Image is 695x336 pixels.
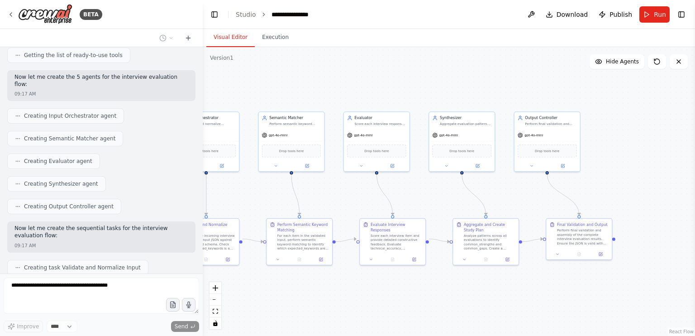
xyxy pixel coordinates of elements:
nav: breadcrumb [236,10,316,19]
button: No output available [195,256,218,263]
div: Aggregate and Create Study Plan [464,222,515,233]
div: Version 1 [210,54,233,62]
button: Open in side panel [312,256,330,263]
div: Validate and Normalize InputValidate the incoming interview evaluation input JSON against the req... [173,218,239,265]
div: Final Validation and Output [557,222,608,227]
button: No output available [381,256,404,263]
a: React Flow attribution [669,329,694,334]
span: gpt-4o-mini [524,133,543,137]
span: Creating Output Controller agent [24,203,114,210]
span: Publish [609,10,632,19]
div: Validate and normalize incoming interview evaluation input data to ensure it meets schema require... [184,122,236,126]
span: Creating Input Orchestrator agent [24,112,116,120]
p: Now let me create the 5 agents for the interview evaluation flow: [14,74,188,88]
div: Evaluate Interview ResponsesScore each interview item and provide detailed constructive feedback.... [359,218,426,265]
div: Analyze patterns across all evaluations to identify common_strengths and common_gaps. Create a pr... [464,234,515,251]
button: Execution [255,28,296,47]
button: Click to speak your automation idea [182,298,195,312]
div: Synthesizer [440,115,491,121]
span: Send [175,323,188,330]
button: Send [171,321,199,332]
button: Open in side panel [591,251,609,257]
button: Open in side panel [462,163,493,169]
span: Drop tools here [450,149,474,154]
button: Hide Agents [590,54,644,69]
div: Input Orchestrator [184,115,236,121]
g: Edge from b6b37d5d-48b8-4fea-91b5-8b9bd732c2dd to cb98c303-3387-4451-90af-bb03b3daab61 [336,236,356,245]
button: Start a new chat [181,33,195,43]
button: Open in side panel [292,163,322,169]
p: Now let me create the sequential tasks for the interview evaluation flow: [14,225,188,239]
span: Drop tools here [364,149,389,154]
div: Validate the incoming interview evaluation input JSON against the required schema. Check that exp... [184,234,236,251]
div: 09:17 AM [14,91,36,97]
div: 09:17 AM [14,242,36,249]
div: Semantic MatcherPerform semantic keyword matching between expected keywords and user responses in... [258,111,324,172]
span: Drop tools here [279,149,304,154]
span: gpt-4o-mini [354,133,372,137]
div: Perform Semantic Keyword Matching [277,222,329,233]
button: Open in side panel [377,163,408,169]
button: Switch to previous chat [156,33,177,43]
div: Score each interview item and provide detailed constructive feedback. Evaluate technical_accuracy... [371,234,422,251]
g: Edge from cb98c303-3387-4451-90af-bb03b3daab61 to 69469e1a-febc-40e4-b8b7-3a1daf6c5b57 [429,236,449,245]
button: fit view [209,306,221,317]
img: Logo [18,4,72,24]
div: Evaluate Interview Responses [371,222,422,233]
button: No output available [568,251,590,257]
div: React Flow controls [209,282,221,329]
button: zoom out [209,294,221,306]
button: Show right sidebar [675,8,688,21]
div: Aggregate evaluation patterns across all interview items to identify common strengths and gaps, t... [440,122,491,126]
div: BETA [80,9,102,20]
div: Output ControllerPerform final validation and assembly of the complete interview evaluation resul... [514,111,581,172]
g: Edge from 67ab8ba9-152e-4030-9784-3a4e81cfba9e to b6b37d5d-48b8-4fea-91b5-8b9bd732c2dd [243,236,263,245]
div: EvaluatorScore each interview response item and provide detailed constructive feedback based on t... [343,111,410,172]
span: Improve [17,323,39,330]
g: Edge from 4221213d-1398-4222-94a6-518ae2b28878 to b6b37d5d-48b8-4fea-91b5-8b9bd732c2dd [289,174,302,215]
div: Semantic Matcher [269,115,321,121]
button: No output available [288,256,311,263]
span: Creating Evaluator agent [24,158,92,165]
button: Open in side panel [207,163,237,169]
div: Score each interview response item and provide detailed constructive feedback based on technical ... [355,122,406,126]
button: Visual Editor [206,28,255,47]
span: Creating task Validate and Normalize Input [24,264,141,271]
button: Open in side panel [547,163,578,169]
button: zoom in [209,282,221,294]
span: Download [557,10,588,19]
span: gpt-4o-mini [269,133,287,137]
div: Perform final validation and assembly of the complete interview evaluation results. Ensure the JS... [557,228,609,245]
g: Edge from 78b7e6c4-f8a0-4f27-b125-904f6afa5d6b to 69469e1a-febc-40e4-b8b7-3a1daf6c5b57 [459,174,489,215]
button: Open in side panel [405,256,423,263]
span: Drop tools here [194,149,218,154]
div: SynthesizerAggregate evaluation patterns across all interview items to identify common strengths ... [428,111,495,172]
button: Run [639,6,670,23]
div: Perform semantic keyword matching between expected keywords and user responses in interview evalu... [269,122,321,126]
a: Studio [236,11,256,18]
g: Edge from 6007b424-f7c0-4934-8b99-203e779198d2 to d2d3635d-25de-4ede-9797-9a86dd8f0ef3 [544,174,581,215]
span: Getting the list of ready-to-use tools [24,52,123,59]
div: Validate and Normalize Input [184,222,236,233]
div: For each item in the validated input, perform semantic keyword matching to identify which expecte... [277,234,329,251]
button: Improve [4,321,43,332]
div: Final Validation and OutputPerform final validation and assembly of the complete interview evalua... [546,218,612,260]
span: gpt-4o-mini [439,133,458,137]
g: Edge from 0db54645-d5f2-4fe8-b607-ae277d83843b to 67ab8ba9-152e-4030-9784-3a4e81cfba9e [204,174,209,215]
div: Perform final validation and assembly of the complete interview evaluation results. Ensure the fi... [525,122,576,126]
span: Run [654,10,666,19]
div: Evaluator [355,115,406,121]
span: Creating Semantic Matcher agent [24,135,115,142]
div: Input OrchestratorValidate and normalize incoming interview evaluation input data to ensure it me... [173,111,239,172]
div: Output Controller [525,115,576,121]
button: Open in side panel [498,256,516,263]
button: Publish [595,6,636,23]
div: Aggregate and Create Study PlanAnalyze patterns across all evaluations to identify common_strengt... [452,218,519,265]
span: Hide Agents [606,58,639,65]
button: Download [542,6,592,23]
button: Open in side panel [219,256,237,263]
button: Upload files [166,298,180,312]
button: No output available [475,256,497,263]
div: Perform Semantic Keyword MatchingFor each item in the validated input, perform semantic keyword m... [266,218,333,265]
span: Drop tools here [535,149,559,154]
